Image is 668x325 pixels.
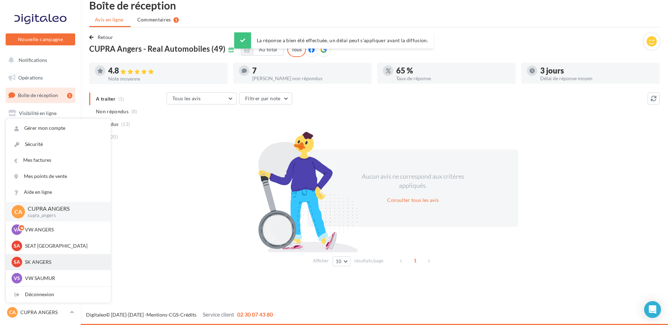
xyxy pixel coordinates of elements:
[644,301,661,318] div: Open Intercom Messenger
[4,88,77,103] a: Boîte de réception1
[137,16,171,23] span: Commentaires
[25,275,102,282] p: VW SAUMUR
[108,76,222,81] div: Note moyenne
[540,76,654,81] div: Délai de réponse moyen
[172,95,201,101] span: Tous les avis
[336,259,342,264] span: 10
[18,75,43,81] span: Opérations
[14,242,20,249] span: SA
[89,33,116,42] button: Retour
[169,312,178,318] a: CGS
[96,108,129,115] span: Non répondus
[146,312,167,318] a: Mentions
[4,106,77,121] a: Visibilité en ligne
[109,134,118,140] span: (20)
[234,32,434,49] div: La réponse a bien été effectuée, un délai peut s’appliquer avant la diffusion.
[89,45,225,53] span: CUPRA Angers - Real Automobiles (49)
[6,152,111,168] a: Mes factures
[396,76,510,81] div: Taux de réponse
[6,120,111,136] a: Gérer mon compte
[313,257,329,264] span: Afficher
[86,312,106,318] a: Digitaleo
[86,312,273,318] span: © [DATE]-[DATE] - - -
[252,76,366,81] div: [PERSON_NAME] non répondus
[18,92,58,98] span: Boîte de réception
[25,242,102,249] p: SEAT [GEOGRAPHIC_DATA]
[4,141,77,155] a: Contacts
[108,67,222,75] div: 4.8
[396,67,510,75] div: 65 %
[6,306,75,319] a: CA CUPRA ANGERS
[20,309,67,316] p: CUPRA ANGERS
[4,53,74,68] button: Notifications
[67,93,72,98] div: 1
[6,184,111,200] a: Aide en ligne
[333,256,351,266] button: 10
[4,158,77,173] a: Médiathèque
[6,136,111,152] a: Sécurité
[131,109,137,114] span: (8)
[353,172,473,190] div: Aucun avis ne correspond aux critères appliqués.
[28,205,99,213] p: CUPRA ANGERS
[25,259,102,266] p: SK ANGERS
[25,226,102,233] p: VW ANGERS
[252,67,366,75] div: 7
[4,123,77,138] a: Campagnes
[9,309,16,316] span: CA
[6,168,111,184] a: Mes points de vente
[239,93,292,104] button: Filtrer par note
[19,57,47,63] span: Notifications
[4,193,77,214] a: PLV et print personnalisable
[98,34,113,40] span: Retour
[203,311,234,318] span: Service client
[14,208,22,216] span: CA
[28,212,99,219] p: cupra_angers
[410,255,421,266] span: 1
[121,121,130,127] span: (12)
[4,176,77,191] a: Calendrier
[6,287,111,302] div: Déconnexion
[14,259,20,266] span: SA
[354,257,384,264] span: résultats/page
[540,67,654,75] div: 3 jours
[180,312,196,318] a: Crédits
[4,217,77,237] a: Campagnes DataOnDemand
[237,311,273,318] span: 02 30 07 43 80
[173,17,179,23] div: 1
[166,93,237,104] button: Tous les avis
[4,70,77,85] a: Opérations
[384,196,441,204] button: Consulter tous les avis
[6,33,75,45] button: Nouvelle campagne
[19,110,57,116] span: Visibilité en ligne
[14,275,20,282] span: VS
[14,226,20,233] span: VA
